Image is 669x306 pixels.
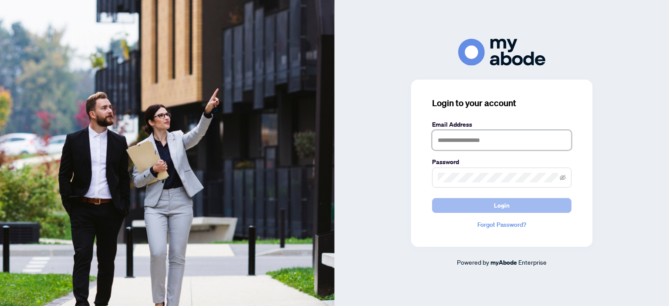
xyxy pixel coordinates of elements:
[560,175,566,181] span: eye-invisible
[518,258,547,266] span: Enterprise
[432,220,571,229] a: Forgot Password?
[494,198,510,212] span: Login
[432,97,571,109] h3: Login to your account
[432,157,571,167] label: Password
[457,258,489,266] span: Powered by
[490,258,517,267] a: myAbode
[432,198,571,213] button: Login
[432,120,571,129] label: Email Address
[458,39,545,65] img: ma-logo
